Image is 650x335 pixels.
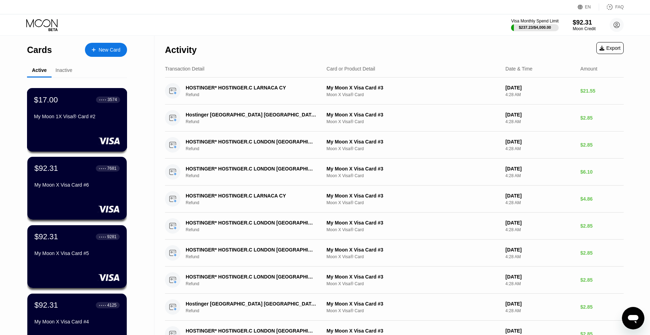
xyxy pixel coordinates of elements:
[573,19,596,26] div: $92.31
[615,5,624,9] div: FAQ
[505,301,575,307] div: [DATE]
[326,328,500,334] div: My Moon X Visa Card #3
[34,164,58,173] div: $92.31
[34,114,120,119] div: My Moon 1X Visa® Card #2
[505,308,575,313] div: 4:28 AM
[186,92,326,97] div: Refund
[186,247,316,253] div: HOSTINGER* HOSTINGER.C LONDON [GEOGRAPHIC_DATA]
[99,167,106,169] div: ● ● ● ●
[27,45,52,55] div: Cards
[165,66,204,72] div: Transaction Detail
[505,227,575,232] div: 4:28 AM
[186,308,326,313] div: Refund
[55,67,72,73] div: Inactive
[581,88,624,94] div: $21.55
[186,274,316,280] div: HOSTINGER* HOSTINGER.C LONDON [GEOGRAPHIC_DATA]
[326,66,375,72] div: Card or Product Detail
[511,19,558,24] div: Visa Monthly Spend Limit
[34,182,120,188] div: My Moon X Visa Card #6
[27,225,127,288] div: $92.31● ● ● ●9281My Moon X Visa Card #5
[326,274,500,280] div: My Moon X Visa Card #3
[326,281,500,286] div: Moon X Visa® Card
[32,67,47,73] div: Active
[326,308,500,313] div: Moon X Visa® Card
[165,132,624,159] div: HOSTINGER* HOSTINGER.C LONDON [GEOGRAPHIC_DATA]RefundMy Moon X Visa Card #3Moon X Visa® Card[DATE...
[326,85,500,91] div: My Moon X Visa Card #3
[326,227,500,232] div: Moon X Visa® Card
[165,240,624,267] div: HOSTINGER* HOSTINGER.C LONDON [GEOGRAPHIC_DATA]RefundMy Moon X Visa Card #3Moon X Visa® Card[DATE...
[505,281,575,286] div: 4:28 AM
[165,267,624,294] div: HOSTINGER* HOSTINGER.C LONDON [GEOGRAPHIC_DATA]RefundMy Moon X Visa Card #3Moon X Visa® Card[DATE...
[186,254,326,259] div: Refund
[186,146,326,151] div: Refund
[165,159,624,186] div: HOSTINGER* HOSTINGER.C LONDON [GEOGRAPHIC_DATA]RefundMy Moon X Visa Card #3Moon X Visa® Card[DATE...
[107,234,117,239] div: 9281
[581,115,624,121] div: $2.85
[34,301,58,310] div: $92.31
[505,66,532,72] div: Date & Time
[107,97,117,102] div: 3574
[186,193,316,199] div: HOSTINGER* HOSTINGER.C LARNACA CY
[573,19,596,31] div: $92.31Moon Credit
[326,173,500,178] div: Moon X Visa® Card
[27,88,127,151] div: $17.00● ● ● ●3574My Moon 1X Visa® Card #2
[165,45,197,55] div: Activity
[581,196,624,202] div: $4.86
[34,250,120,256] div: My Moon X Visa Card #5
[581,169,624,175] div: $6.10
[165,213,624,240] div: HOSTINGER* HOSTINGER.C LONDON [GEOGRAPHIC_DATA]RefundMy Moon X Visa Card #3Moon X Visa® Card[DATE...
[326,119,500,124] div: Moon X Visa® Card
[186,301,316,307] div: Hostinger [GEOGRAPHIC_DATA] [GEOGRAPHIC_DATA] [GEOGRAPHIC_DATA]
[581,223,624,229] div: $2.85
[186,139,316,145] div: HOSTINGER* HOSTINGER.C LONDON [GEOGRAPHIC_DATA]
[326,92,500,97] div: Moon X Visa® Card
[505,200,575,205] div: 4:28 AM
[505,119,575,124] div: 4:28 AM
[34,319,120,324] div: My Moon X Visa Card #4
[505,173,575,178] div: 4:28 AM
[186,173,326,178] div: Refund
[326,146,500,151] div: Moon X Visa® Card
[581,66,597,72] div: Amount
[326,112,500,118] div: My Moon X Visa Card #3
[519,25,551,29] div: $237.23 / $4,000.00
[186,328,316,334] div: HOSTINGER* HOSTINGER.C LONDON [GEOGRAPHIC_DATA]
[581,277,624,283] div: $2.85
[186,166,316,172] div: HOSTINGER* HOSTINGER.C LONDON [GEOGRAPHIC_DATA]
[505,112,575,118] div: [DATE]
[505,146,575,151] div: 4:28 AM
[165,186,624,213] div: HOSTINGER* HOSTINGER.C LARNACA CYRefundMy Moon X Visa Card #3Moon X Visa® Card[DATE]4:28 AM$4.86
[186,112,316,118] div: Hostinger [GEOGRAPHIC_DATA] [GEOGRAPHIC_DATA] [GEOGRAPHIC_DATA]
[107,303,117,308] div: 4125
[186,281,326,286] div: Refund
[326,254,500,259] div: Moon X Visa® Card
[186,220,316,226] div: HOSTINGER* HOSTINGER.C LONDON [GEOGRAPHIC_DATA]
[165,105,624,132] div: Hostinger [GEOGRAPHIC_DATA] [GEOGRAPHIC_DATA] [GEOGRAPHIC_DATA]RefundMy Moon X Visa Card #3Moon X...
[505,274,575,280] div: [DATE]
[99,304,106,306] div: ● ● ● ●
[599,45,621,51] div: Export
[326,301,500,307] div: My Moon X Visa Card #3
[505,92,575,97] div: 4:28 AM
[511,19,558,31] div: Visa Monthly Spend Limit$237.23/$4,000.00
[326,247,500,253] div: My Moon X Visa Card #3
[505,328,575,334] div: [DATE]
[581,304,624,310] div: $2.85
[505,166,575,172] div: [DATE]
[505,193,575,199] div: [DATE]
[99,236,106,238] div: ● ● ● ●
[34,232,58,241] div: $92.31
[186,85,316,91] div: HOSTINGER* HOSTINGER.C LARNACA CY
[578,4,599,11] div: EN
[107,166,117,171] div: 7681
[599,4,624,11] div: FAQ
[326,139,500,145] div: My Moon X Visa Card #3
[326,193,500,199] div: My Moon X Visa Card #3
[326,220,500,226] div: My Moon X Visa Card #3
[186,119,326,124] div: Refund
[186,200,326,205] div: Refund
[165,294,624,321] div: Hostinger [GEOGRAPHIC_DATA] [GEOGRAPHIC_DATA] [GEOGRAPHIC_DATA]RefundMy Moon X Visa Card #3Moon X...
[505,247,575,253] div: [DATE]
